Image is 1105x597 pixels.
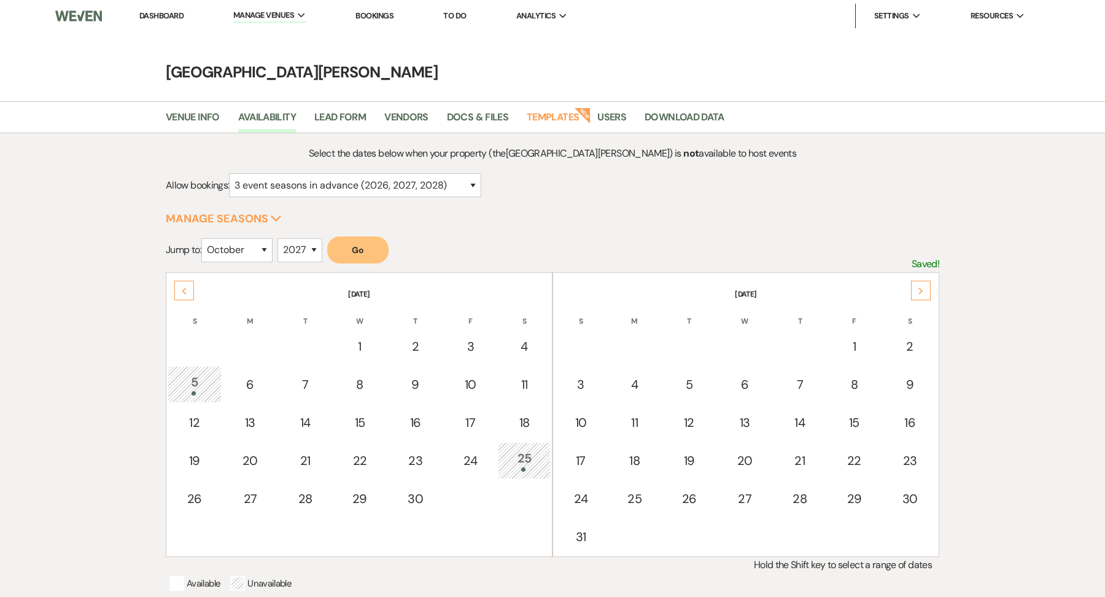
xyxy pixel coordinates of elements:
span: Jump to: [166,243,201,256]
div: 11 [505,375,544,394]
th: M [223,301,278,327]
button: Go [327,236,389,263]
div: 30 [395,490,436,508]
span: Resources [971,10,1013,22]
button: Manage Seasons [166,213,282,224]
th: S [498,301,551,327]
div: 6 [230,375,271,394]
div: 19 [174,451,215,470]
div: 22 [339,451,380,470]
div: 5 [174,373,215,396]
div: 13 [230,413,271,432]
div: 16 [889,413,931,432]
a: Docs & Files [447,109,508,133]
div: 4 [505,337,544,356]
div: 27 [230,490,271,508]
div: 20 [230,451,271,470]
div: 26 [174,490,215,508]
div: 12 [669,413,710,432]
th: F [828,301,882,327]
a: Availability [238,109,296,133]
a: Bookings [355,10,394,21]
th: M [608,301,661,327]
span: Analytics [516,10,556,22]
div: 14 [780,413,820,432]
span: Manage Venues [233,9,294,21]
div: 23 [395,451,436,470]
div: 12 [174,413,215,432]
div: 8 [339,375,380,394]
a: Venue Info [166,109,220,133]
div: 25 [505,449,544,472]
div: 13 [724,413,766,432]
div: 16 [395,413,436,432]
div: 30 [889,490,931,508]
a: To Do [443,10,466,21]
th: S [882,301,937,327]
div: 14 [285,413,325,432]
th: T [662,301,716,327]
div: 1 [834,337,875,356]
a: Templates [527,109,579,133]
div: 17 [451,413,490,432]
a: Vendors [384,109,428,133]
div: 18 [615,451,654,470]
a: Download Data [645,109,724,133]
div: 2 [889,337,931,356]
div: 27 [724,490,766,508]
th: S [168,301,222,327]
div: 19 [669,451,710,470]
div: 26 [669,490,710,508]
strong: New [575,106,592,123]
div: 10 [451,375,490,394]
p: Hold the Shift key to select a range of dates [166,557,939,573]
th: F [444,301,497,327]
div: 17 [561,451,600,470]
p: Saved! [912,256,939,272]
div: 9 [889,375,931,394]
div: 10 [561,413,600,432]
a: Dashboard [139,10,184,21]
div: 6 [724,375,766,394]
p: Unavailable [230,576,292,591]
div: 25 [615,490,654,508]
div: 31 [561,528,600,546]
div: 28 [780,490,820,508]
div: 8 [834,375,875,394]
div: 5 [669,375,710,394]
th: [DATE] [168,274,551,300]
div: 4 [615,375,654,394]
div: 22 [834,451,875,470]
th: T [279,301,331,327]
th: W [333,301,387,327]
p: Select the dates below when your property (the [GEOGRAPHIC_DATA][PERSON_NAME] ) is available to h... [263,146,843,162]
div: 29 [834,490,875,508]
th: W [717,301,772,327]
div: 28 [285,490,325,508]
div: 3 [561,375,600,394]
p: Available [169,576,220,591]
span: Allow bookings: [166,179,229,192]
img: Weven Logo [55,3,102,29]
div: 15 [339,413,380,432]
div: 23 [889,451,931,470]
th: T [388,301,443,327]
div: 7 [780,375,820,394]
a: Lead Form [314,109,366,133]
th: [DATE] [554,274,937,300]
div: 1 [339,337,380,356]
a: Users [597,109,626,133]
h4: [GEOGRAPHIC_DATA][PERSON_NAME] [110,61,995,83]
div: 21 [285,451,325,470]
div: 3 [451,337,490,356]
strong: not [683,147,699,160]
div: 7 [285,375,325,394]
div: 20 [724,451,766,470]
div: 29 [339,490,380,508]
th: T [773,301,826,327]
div: 9 [395,375,436,394]
div: 11 [615,413,654,432]
div: 24 [451,451,490,470]
div: 2 [395,337,436,356]
div: 18 [505,413,544,432]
